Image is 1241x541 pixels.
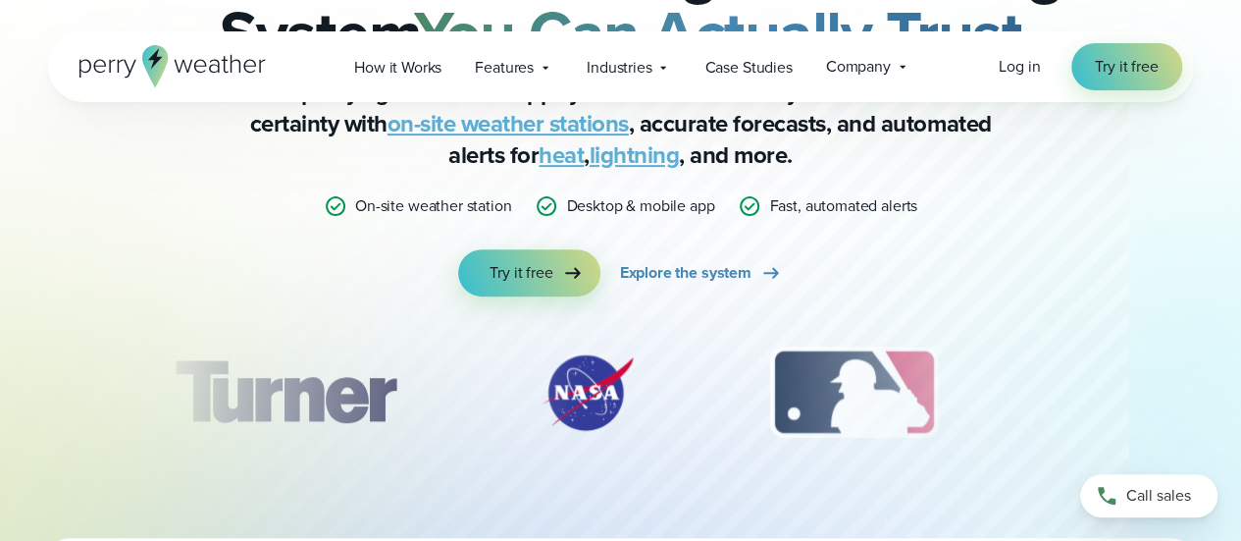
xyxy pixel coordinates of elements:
span: Industries [587,56,651,80]
img: NASA.svg [519,344,656,442]
a: Explore the system [620,249,783,297]
a: Call sales [1080,474,1217,517]
div: 1 of 12 [145,344,424,442]
div: 2 of 12 [519,344,656,442]
p: Desktop & mobile app [566,194,714,218]
a: Case Studies [688,47,808,87]
a: Try it free [1071,43,1181,90]
p: Fast, automated alerts [769,194,917,218]
a: on-site weather stations [388,106,629,141]
span: Try it free [1095,55,1158,79]
span: Explore the system [620,261,751,285]
img: MLB.svg [750,344,957,442]
img: PGA.svg [1052,344,1209,442]
a: lightning [590,137,680,173]
span: Company [826,55,891,79]
span: Try it free [490,261,552,285]
span: Call sales [1126,484,1191,508]
a: Log in [999,55,1040,79]
a: Try it free [458,249,599,297]
span: How it Works [354,56,441,80]
span: Case Studies [704,56,792,80]
div: slideshow [146,344,1096,452]
span: Features [475,56,534,80]
p: On-site weather station [355,194,511,218]
div: 4 of 12 [1052,344,1209,442]
div: 3 of 12 [750,344,957,442]
a: How it Works [337,47,458,87]
a: heat [539,137,584,173]
img: Turner-Construction_1.svg [145,344,424,442]
p: Stop relying on weather apps you can’t trust — Perry Weather delivers certainty with , accurate f... [229,77,1013,171]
